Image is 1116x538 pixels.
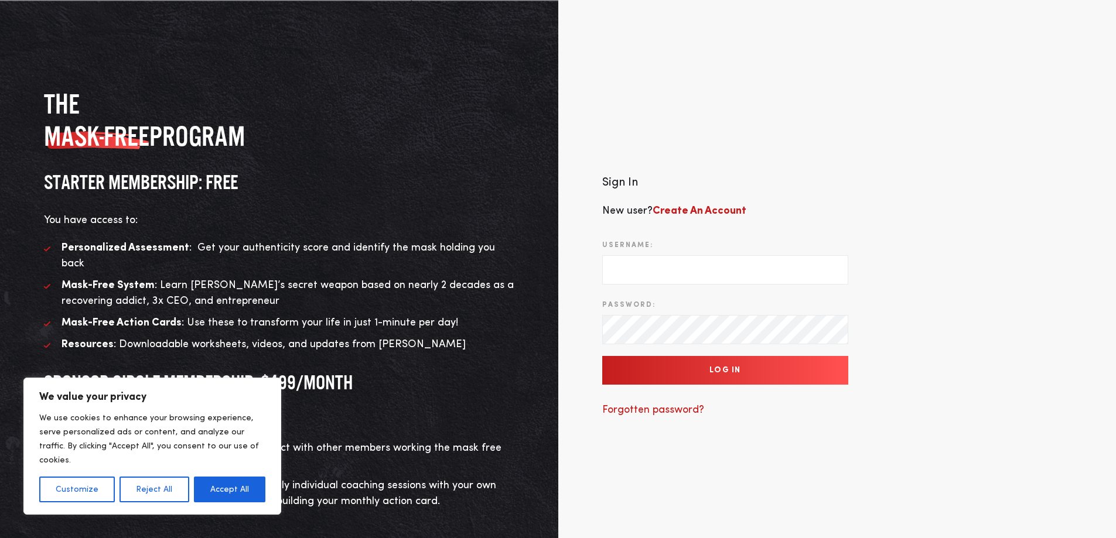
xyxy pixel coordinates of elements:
strong: Mask-Free Action Cards [62,317,182,328]
strong: Personalized Assessment [62,242,189,253]
button: Accept All [194,477,265,502]
button: Customize [39,477,115,502]
span: : Get your authenticity score and identify the mask holding you back [62,242,495,269]
span: Sign In [602,177,638,189]
h3: STARTER MEMBERSHIP: FREE [44,170,514,195]
strong: Resources [62,339,114,349]
p: We value your privacy [39,390,265,404]
a: Create An Account [653,205,746,216]
span: New user? [602,205,746,216]
a: Forgotten password? [602,405,704,415]
button: Reject All [120,477,189,502]
h2: The program [44,88,514,152]
span: MASK-FREE [44,120,149,152]
h3: SPONSOR CIRCLE MEMBERSHIP: $499/MONTH [44,370,514,395]
span: : Use these to transform your life in just 1-minute per day! [62,317,458,328]
span: : Downloadable worksheets, videos, and updates from [PERSON_NAME] [62,339,466,349]
p: You have access to: [44,213,514,228]
span: : Learn [PERSON_NAME]’s secret weapon based on nearly 2 decades as a recovering addict, 3x CEO, a... [62,280,514,306]
label: Password: [602,300,656,310]
div: We value your privacy [23,378,281,515]
input: Log In [602,356,848,385]
label: Username: [602,240,653,251]
strong: Mask-Free System [62,280,155,290]
p: We use cookies to enhance your browsing experience, serve personalized ads or content, and analyz... [39,411,265,467]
